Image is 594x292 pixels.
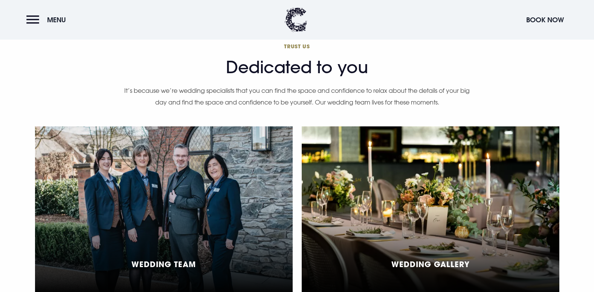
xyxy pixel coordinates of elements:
[124,43,470,50] span: Trust us
[285,8,307,32] img: Clandeboye Lodge
[391,260,470,269] h5: Wedding Gallery
[26,12,70,28] button: Menu
[124,43,470,77] h2: Dedicated to you
[124,85,470,108] p: It’s because we’re wedding specialists that you can find the space and confidence to relax about ...
[522,12,568,28] button: Book Now
[47,15,66,24] span: Menu
[131,260,196,269] h5: Wedding Team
